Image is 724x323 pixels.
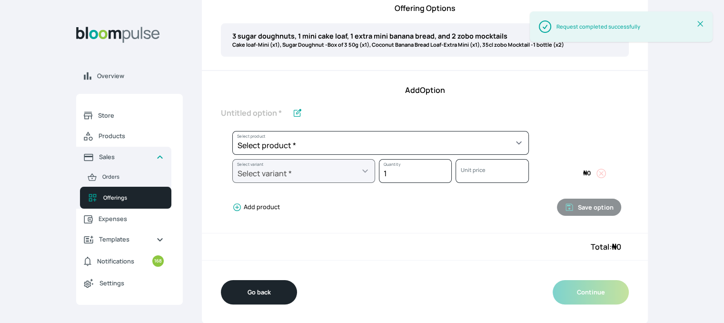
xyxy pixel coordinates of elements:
[152,255,164,267] small: 168
[76,250,171,273] a: Notifications168
[80,167,171,187] a: Orders
[232,41,564,49] p: Cake loaf-Mini (x1), Sugar Doughnut -Box of 3 50g (x1), Coconut Banana Bread Loaf-Extra Mini (x1)...
[76,105,171,126] a: Store
[612,242,621,252] span: 0
[99,152,149,161] span: Sales
[612,242,616,252] span: ₦
[97,71,175,81] span: Overview
[99,131,164,141] span: Products
[76,126,171,147] a: Products
[583,169,587,177] span: ₦
[76,27,160,43] img: Bloom Logo
[97,257,134,266] span: Notifications
[583,169,591,177] span: 0
[76,147,171,167] a: Sales
[76,209,171,229] a: Expenses
[557,199,621,216] button: Save option
[103,194,164,202] span: Offerings
[76,229,171,250] a: Templates
[221,103,288,123] input: Untitled option *
[228,202,280,212] button: Add product
[76,66,183,86] a: Overview
[99,214,164,223] span: Expenses
[99,235,149,244] span: Templates
[221,2,629,14] h4: Offering Options
[76,273,171,293] a: Settings
[102,173,164,181] span: Orders
[553,280,629,304] button: Continue
[221,84,629,96] h4: Add Option
[99,279,164,288] span: Settings
[98,111,164,120] span: Store
[591,242,612,252] span: Total:
[232,31,564,41] p: 3 sugar doughnuts, 1 mini cake loaf, 1 extra mini banana bread, and 2 zobo mocktails
[556,23,640,31] div: Request completed successfully
[80,187,171,209] a: Offerings
[221,280,297,304] button: Go back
